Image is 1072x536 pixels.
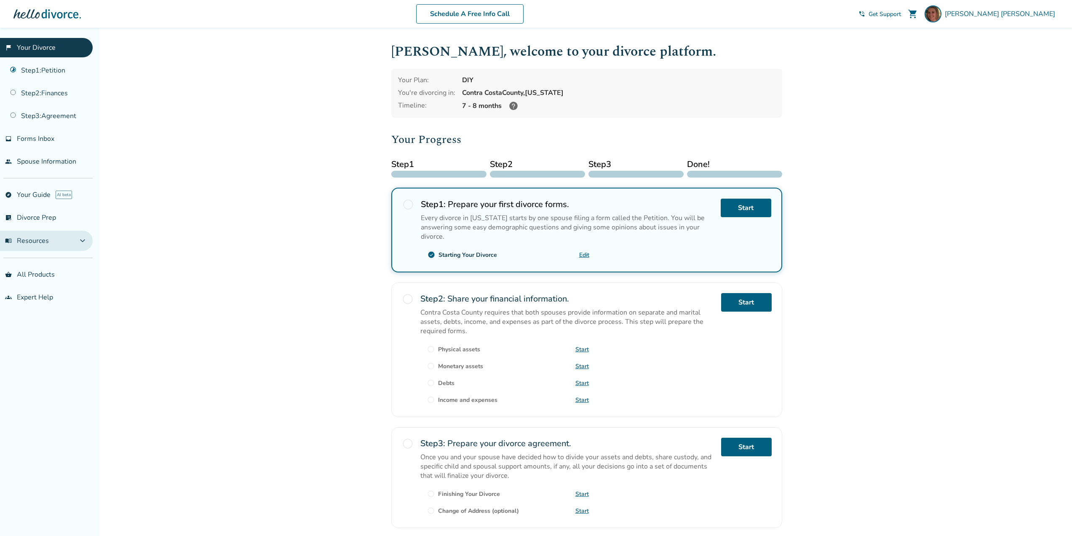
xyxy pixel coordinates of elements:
[438,362,483,370] div: Monetary assets
[575,396,589,404] a: Start
[721,199,771,217] a: Start
[420,293,445,304] strong: Step 2 :
[428,251,435,259] span: check_circle
[438,490,500,498] div: Finishing Your Divorce
[421,199,714,210] h2: Prepare your first divorce forms.
[462,75,775,85] div: DIY
[56,191,72,199] span: AI beta
[398,88,455,97] div: You're divorcing in:
[575,507,589,515] a: Start
[402,438,414,450] span: radio_button_unchecked
[5,271,12,278] span: shopping_basket
[869,10,901,18] span: Get Support
[5,44,12,51] span: flag_2
[438,507,519,515] div: Change of Address (optional)
[427,379,435,387] span: radio_button_unchecked
[925,5,941,22] img: Lucy Cordero
[420,438,445,449] strong: Step 3 :
[391,41,782,62] h1: [PERSON_NAME] , welcome to your divorce platform.
[17,134,54,143] span: Forms Inbox
[391,131,782,148] h2: Your Progress
[575,379,589,387] a: Start
[398,75,455,85] div: Your Plan:
[5,135,12,142] span: inbox
[579,251,589,259] a: Edit
[858,10,901,18] a: phone_in_talkGet Support
[420,453,714,480] p: Once you and your spouse have decided how to divide your assets and debts, share custody, and spe...
[575,490,589,498] a: Start
[420,308,714,336] p: Contra Costa County requires that both spouses provide information on separate and marital assets...
[438,251,497,259] div: Starting Your Divorce
[687,158,782,171] span: Done!
[427,490,435,498] span: radio_button_unchecked
[420,293,714,304] h2: Share your financial information.
[416,4,524,24] a: Schedule A Free Info Call
[5,294,12,301] span: groups
[721,293,772,312] a: Start
[421,199,446,210] strong: Step 1 :
[575,345,589,353] a: Start
[438,396,497,404] div: Income and expenses
[5,191,12,198] span: explore
[5,237,12,244] span: menu_book
[438,379,454,387] div: Debts
[721,438,772,456] a: Start
[427,396,435,404] span: radio_button_unchecked
[1030,496,1072,536] iframe: Chat Widget
[420,438,714,449] h2: Prepare your divorce agreement.
[421,213,714,241] p: Every divorce in [US_STATE] starts by one spouse filing a form called the Petition. You will be a...
[462,88,775,97] div: Contra Costa County, [US_STATE]
[945,9,1059,19] span: [PERSON_NAME] [PERSON_NAME]
[398,101,455,111] div: Timeline:
[402,199,414,210] span: radio_button_unchecked
[858,11,865,17] span: phone_in_talk
[402,293,414,305] span: radio_button_unchecked
[490,158,585,171] span: Step 2
[575,362,589,370] a: Start
[5,236,49,245] span: Resources
[427,345,435,353] span: radio_button_unchecked
[5,214,12,221] span: list_alt_check
[908,9,918,19] span: shopping_cart
[427,507,435,514] span: radio_button_unchecked
[78,236,88,246] span: expand_more
[427,362,435,370] span: radio_button_unchecked
[588,158,684,171] span: Step 3
[391,158,487,171] span: Step 1
[438,345,480,353] div: Physical assets
[462,101,775,111] div: 7 - 8 months
[5,158,12,165] span: people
